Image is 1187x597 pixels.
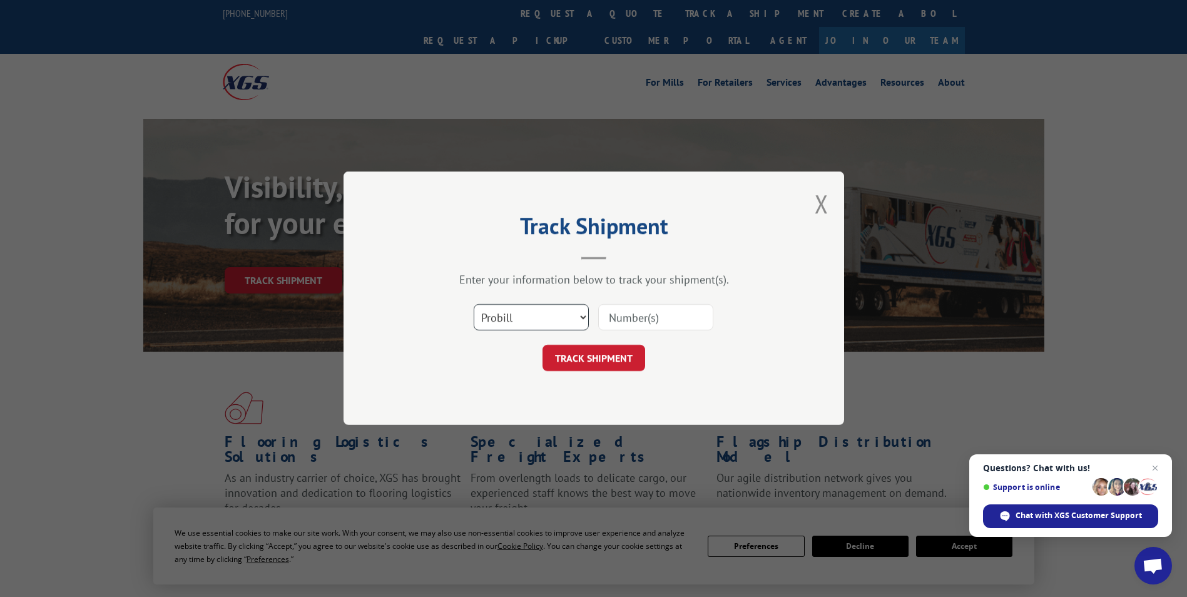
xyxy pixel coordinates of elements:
[983,463,1158,473] span: Questions? Chat with us!
[406,217,782,241] h2: Track Shipment
[598,305,713,331] input: Number(s)
[1016,510,1142,521] span: Chat with XGS Customer Support
[815,187,828,220] button: Close modal
[983,504,1158,528] div: Chat with XGS Customer Support
[543,345,645,372] button: TRACK SHIPMENT
[1148,461,1163,476] span: Close chat
[983,482,1088,492] span: Support is online
[1134,547,1172,584] div: Open chat
[406,273,782,287] div: Enter your information below to track your shipment(s).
